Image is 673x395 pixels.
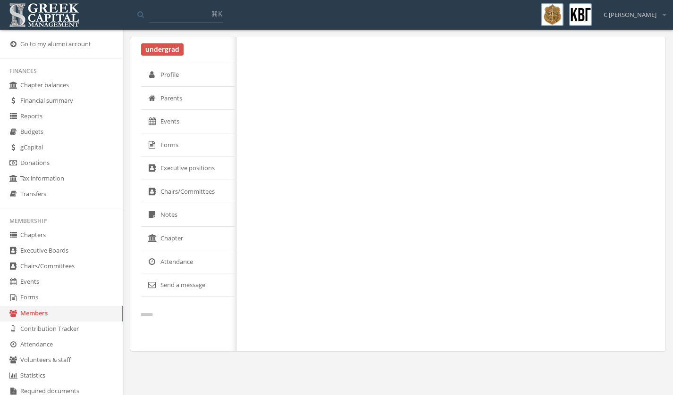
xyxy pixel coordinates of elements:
a: Executive positions [141,156,236,180]
span: undergrad [141,43,184,56]
span: --- [141,312,152,316]
a: Profile [141,63,236,87]
div: C [PERSON_NAME] [597,3,666,19]
a: Chapter [141,227,236,250]
a: Attendance [141,250,236,274]
a: Notes [141,203,236,227]
span: C [PERSON_NAME] [604,10,656,19]
a: Events [141,110,236,133]
span: ⌘K [211,9,222,18]
a: Forms [141,133,236,157]
a: Parents [141,87,236,110]
a: Send a message [141,273,236,297]
a: Chairs/Committees [141,180,236,204]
